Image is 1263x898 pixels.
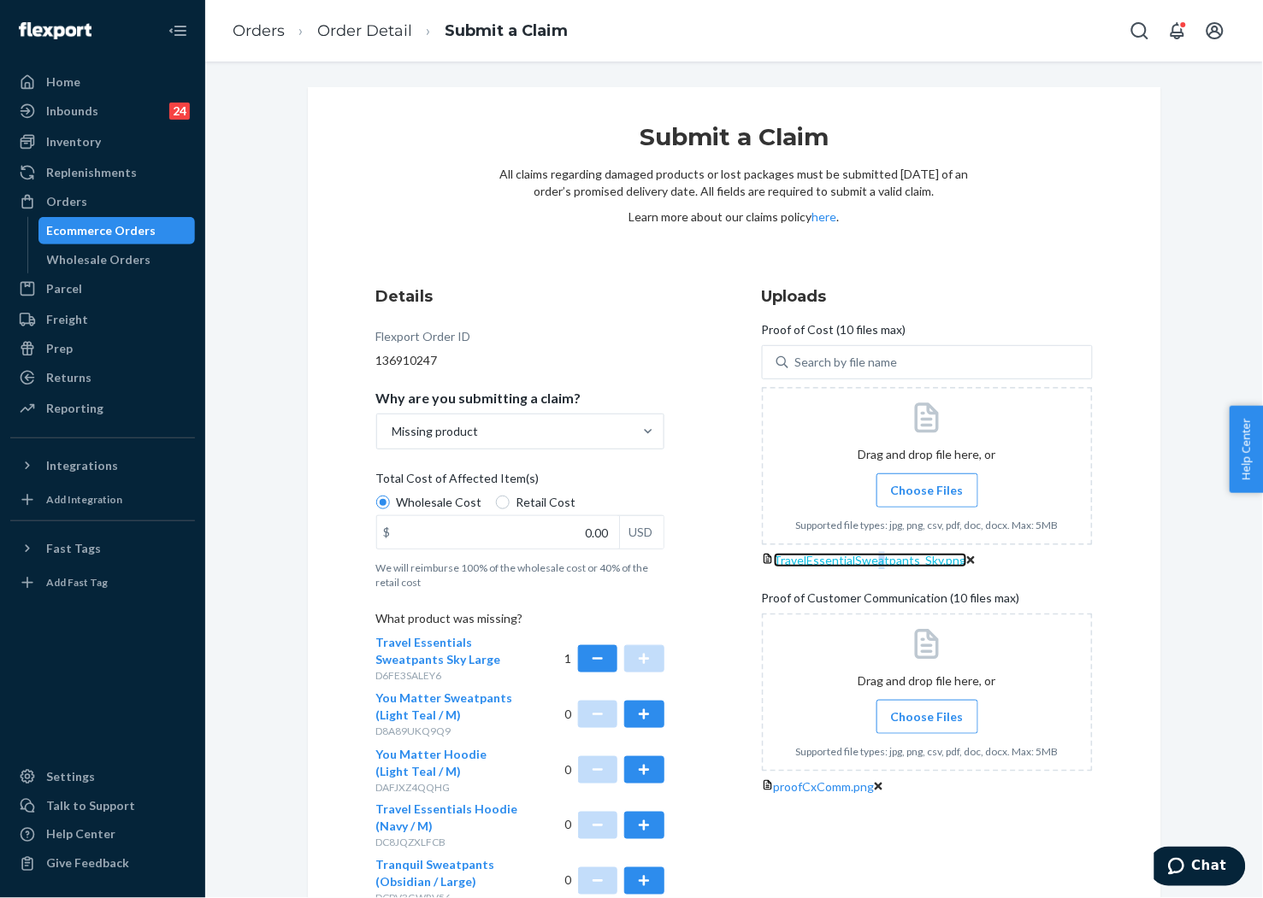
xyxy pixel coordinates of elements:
a: Parcel [10,275,195,302]
a: Order Detail [317,21,412,40]
div: Freight [46,311,88,328]
span: Choose Files [891,708,964,725]
a: Freight [10,306,195,333]
a: Replenishments [10,159,195,186]
div: Add Fast Tag [46,575,108,590]
span: Total Cost of Affected Item(s) [376,470,540,494]
a: Add Fast Tag [10,569,195,596]
div: Settings [46,768,95,785]
a: Wholesale Orders [38,246,196,273]
div: Flexport Order ID [376,328,471,352]
span: Tranquil Sweatpants (Obsidian / Large) [376,858,495,889]
p: Learn more about our claims policy . [499,208,970,226]
span: Proof of Cost (10 files max) [762,321,906,345]
div: Talk to Support [46,797,135,814]
span: Retail Cost [516,494,576,511]
div: Home [46,73,80,91]
p: DC8JQZXLFCB [376,836,521,850]
span: Choose Files [891,482,964,499]
ol: breadcrumbs [219,6,581,56]
span: You Matter Sweatpants (Light Teal / M) [376,690,513,722]
p: DAFJXZ4QQHG [376,780,521,795]
div: Help Center [46,826,115,843]
a: Submit a Claim [445,21,568,40]
a: Home [10,68,195,96]
div: Missing product [392,423,479,440]
button: Fast Tags [10,535,195,562]
a: here [812,209,837,224]
p: What product was missing? [376,610,664,634]
div: $ [377,516,398,549]
button: Open notifications [1160,14,1195,48]
a: Settings [10,763,195,790]
button: Give Feedback [10,850,195,877]
div: Reporting [46,400,103,417]
input: Wholesale Cost [376,496,390,509]
div: Search by file name [795,354,898,371]
div: 0 [564,690,664,738]
span: Travel Essentials Hoodie (Navy / M) [376,802,518,834]
div: Prep [46,340,73,357]
div: Add Integration [46,492,122,507]
h3: Details [376,285,664,308]
button: Talk to Support [10,792,195,819]
div: Inbounds [46,103,98,120]
span: proofCxComm.png [774,779,875,794]
a: Orders [10,188,195,215]
a: Orders [233,21,285,40]
span: Proof of Customer Communication (10 files max) [762,590,1020,613]
div: 0 [564,801,664,850]
p: All claims regarding damaged products or lost packages must be submitted [DATE] of an order’s pro... [499,166,970,200]
a: Ecommerce Orders [38,217,196,244]
input: Why are you submitting a claim?Missing product [391,423,392,440]
input: $USD [377,516,619,549]
div: 0 [564,746,664,795]
div: Inventory [46,133,101,150]
p: D6FE3SALEY6 [376,668,521,683]
h3: Uploads [762,285,1093,308]
span: Wholesale Cost [397,494,482,511]
a: Help Center [10,821,195,848]
p: D8A89UKQ9Q9 [376,724,521,738]
a: Prep [10,335,195,362]
a: Returns [10,364,195,391]
div: Wholesale Orders [47,251,151,268]
input: Retail Cost [496,496,510,509]
div: Parcel [46,280,82,297]
div: Returns [46,369,91,386]
button: Open account menu [1198,14,1232,48]
div: USD [619,516,664,549]
p: Why are you submitting a claim? [376,390,581,407]
button: Close Navigation [161,14,195,48]
div: 1 [564,634,664,683]
a: TravelEssentialSweatpants_Sky.png [774,553,967,567]
div: Give Feedback [46,855,129,872]
div: 136910247 [376,352,664,369]
div: Replenishments [46,164,137,181]
span: You Matter Hoodie (Light Teal / M) [376,747,487,778]
iframe: Opens a widget where you can chat to one of our agents [1154,847,1246,889]
a: Inventory [10,128,195,156]
a: Reporting [10,395,195,422]
h1: Submit a Claim [499,121,970,166]
a: Inbounds24 [10,97,195,125]
div: 24 [169,103,190,120]
div: Fast Tags [46,540,101,557]
img: Flexport logo [19,22,91,39]
span: Travel Essentials Sweatpants Sky Large [376,635,501,666]
div: Integrations [46,457,118,474]
button: Integrations [10,452,195,479]
a: Add Integration [10,486,195,514]
button: Open Search Box [1123,14,1157,48]
button: Help Center [1230,406,1263,493]
div: Ecommerce Orders [47,222,156,239]
p: We will reimburse 100% of the wholesale cost or 40% of the retail cost [376,561,664,590]
div: Orders [46,193,87,210]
